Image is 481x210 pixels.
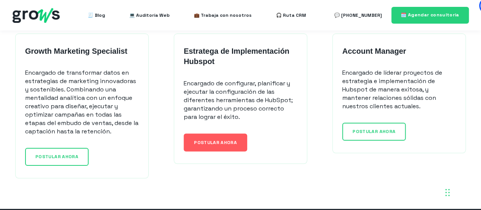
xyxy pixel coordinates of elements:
a: 🎧 Ruta CRM [276,8,306,23]
a: 💼 Trabaja con nosotros [194,8,252,23]
p: Encargado de líderar proyectos de estrategia e implementación de Hubspot de manera exitosa, y man... [342,69,456,111]
p: Encargado de transformar datos en estrategias de marketing innovadoras y sostenibles. Combinando ... [25,69,139,136]
a: 💻 Auditoría Web [129,8,170,23]
a: 🧾 Blog [88,8,105,23]
span: POSTULAR AHORA [194,139,237,145]
a: 🗓️ Agendar consultoría [391,7,469,23]
a: POSTULAR AHORA [342,123,406,141]
a: POSTULAR AHORA [184,133,247,151]
img: grows - hubspot [13,8,60,23]
a: POSTULAR AHORA [25,148,89,166]
strong: Growth Marketing Specialist [25,47,127,55]
p: Encargado de configurar, planificar y ejecutar la configuración de las diferentes herramientas de... [184,79,297,121]
strong: Account Manager [342,47,406,55]
a: 💬 [PHONE_NUMBER] [334,8,382,23]
div: Drag [445,181,450,204]
strong: Estratega de Implementación Hubspot [184,47,289,66]
iframe: Chat Widget [344,112,481,210]
span: 🗓️ Agendar consultoría [401,12,459,18]
span: POSTULAR AHORA [35,154,78,160]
